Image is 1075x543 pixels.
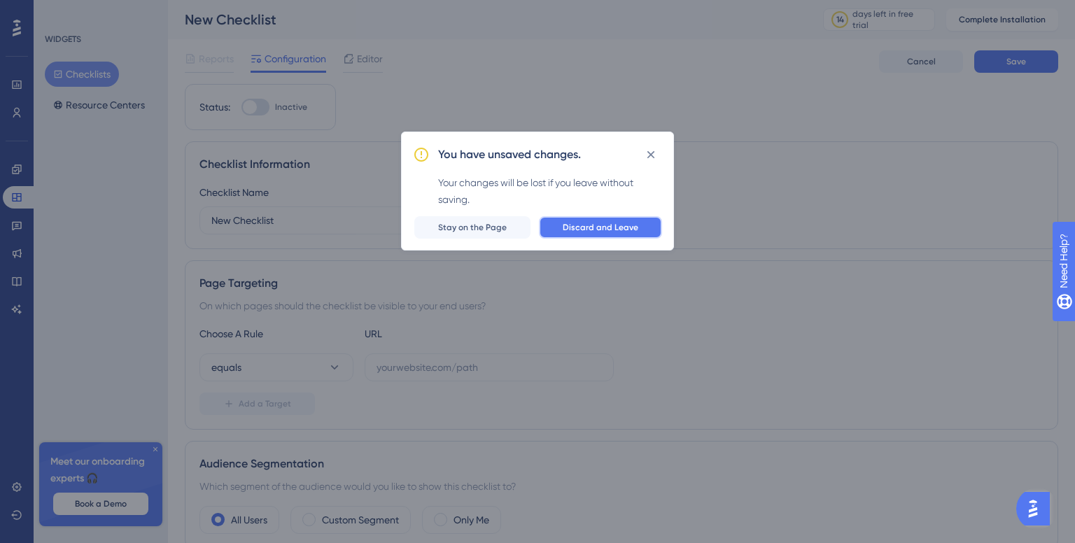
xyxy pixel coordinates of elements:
span: Need Help? [33,3,87,20]
span: Stay on the Page [438,222,507,233]
h2: You have unsaved changes. [438,146,581,163]
div: Your changes will be lost if you leave without saving. [438,174,662,208]
span: Discard and Leave [563,222,638,233]
iframe: UserGuiding AI Assistant Launcher [1016,488,1058,530]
